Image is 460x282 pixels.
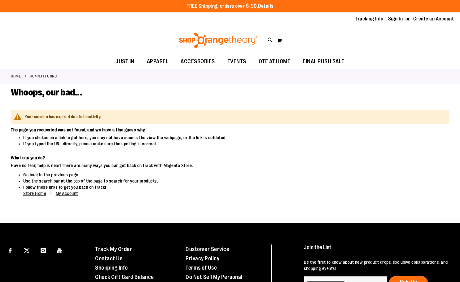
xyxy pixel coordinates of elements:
[11,87,82,98] span: Whoops, our bad...
[259,55,291,68] span: OTF AT HOME
[95,265,128,271] a: Shopping Info
[56,191,78,196] a: My Account
[25,114,443,120] div: Your session has expired due to inactivity.
[24,248,29,253] img: Twitter
[47,188,55,199] span: |
[30,73,57,79] strong: 404 Not Found
[355,15,383,22] a: Tracking Info
[178,33,258,48] img: Shop Orangetheory
[413,15,454,22] a: Create an Account
[5,245,15,255] a: Visit our Facebook page
[95,246,132,252] a: Track My Order
[186,255,219,262] a: Privacy Policy
[11,162,358,169] dd: Have no fear, help is near! There are many ways you can get back on track with Magento Store.
[38,245,49,255] a: Visit our Instagram page
[304,259,448,271] p: Be the first to know about new product drops, exclusive collaborations, and shopping events!
[11,127,358,133] dt: The page you requested was not found, and we have a fine guess why.
[95,255,122,262] a: Contact Us
[23,172,39,177] a: Go back
[23,178,358,184] li: Use the search bar at the top of the page to search for your products.
[304,245,448,256] h4: Join the List
[186,246,229,252] a: Customer Service
[95,274,154,280] a: Check Gift Card Balance
[55,245,65,255] a: Visit our Youtube page
[186,3,274,10] p: FREE Shipping, orders over $150.
[23,141,358,147] li: If you typed the URL directly, please make sure the spelling is correct.
[116,55,134,68] span: JUST IN
[388,15,403,22] a: Sign In
[227,55,246,68] span: EVENTS
[11,73,21,79] a: Home
[21,245,32,255] a: Visit our X page
[23,172,358,178] li: to the previous page.
[23,134,358,141] li: If you clicked on a link to get here, you may not have access the view the webpage, or the link i...
[23,191,46,196] a: Store Home
[186,265,217,271] a: Terms of Use
[181,55,215,68] span: ACCESSORIES
[11,155,358,161] dt: What can you do?
[23,184,358,197] li: Follow these links to get you back on track!
[147,55,169,68] span: APPAREL
[258,3,274,9] a: Details
[303,55,344,68] span: FINAL PUSH SALE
